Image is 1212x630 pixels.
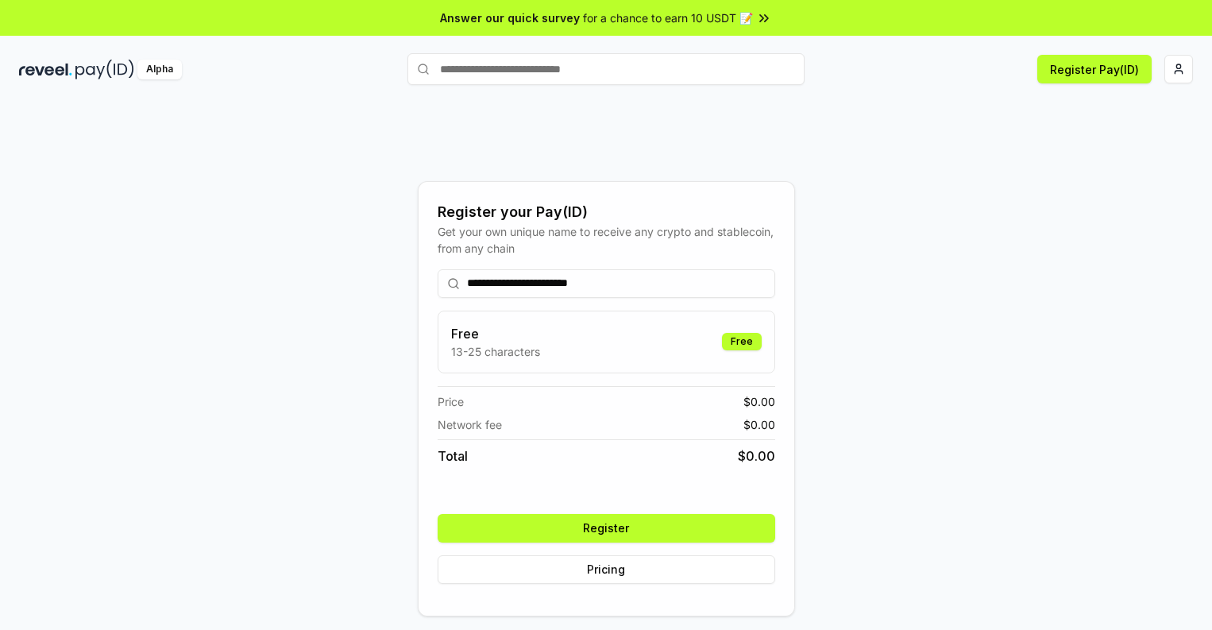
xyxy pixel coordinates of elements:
[438,555,775,584] button: Pricing
[438,201,775,223] div: Register your Pay(ID)
[438,514,775,543] button: Register
[451,324,540,343] h3: Free
[438,223,775,257] div: Get your own unique name to receive any crypto and stablecoin, from any chain
[75,60,134,79] img: pay_id
[743,393,775,410] span: $ 0.00
[743,416,775,433] span: $ 0.00
[1037,55,1152,83] button: Register Pay(ID)
[19,60,72,79] img: reveel_dark
[583,10,753,26] span: for a chance to earn 10 USDT 📝
[137,60,182,79] div: Alpha
[738,446,775,466] span: $ 0.00
[438,416,502,433] span: Network fee
[440,10,580,26] span: Answer our quick survey
[438,393,464,410] span: Price
[438,446,468,466] span: Total
[722,333,762,350] div: Free
[451,343,540,360] p: 13-25 characters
